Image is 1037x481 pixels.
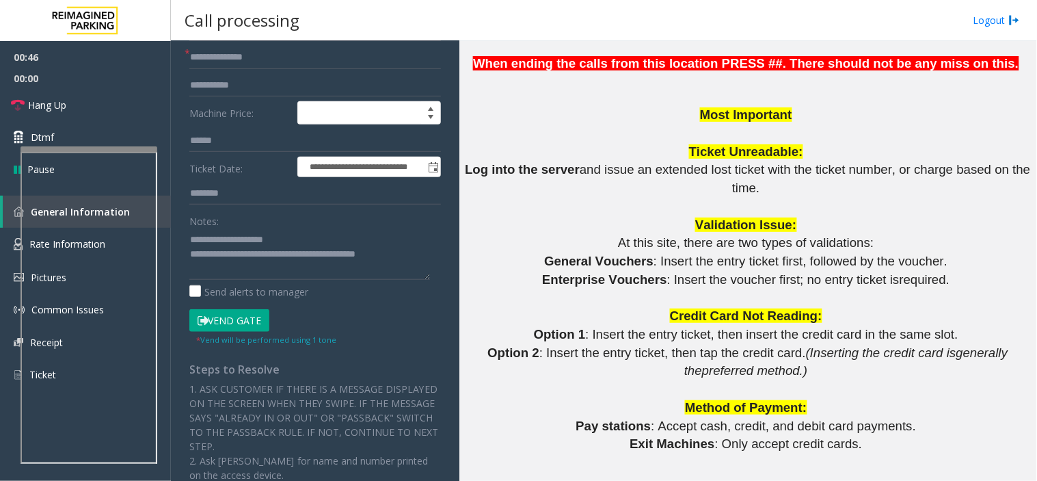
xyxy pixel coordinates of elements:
[715,437,863,451] span: : Only accept credit cards.
[700,107,792,122] span: Most Important
[465,162,580,177] span: Log into the server
[667,272,900,287] span: : Insert the voucher first; no entry ticket is
[425,157,440,177] span: Toggle popup
[1009,13,1020,27] img: logout
[196,335,336,345] small: Vend will be performed using 1 tone
[576,419,651,433] span: Pay stations
[586,327,958,341] span: : Insert the entry ticket, then insert the credit card in the same slot.
[542,272,666,287] span: Enterprise Vouchers
[670,309,822,323] span: Credit Card Not Reading:
[14,369,23,381] img: 'icon'
[14,273,24,282] img: 'icon'
[973,13,1020,27] a: Logout
[806,346,956,360] span: (Inserting the credit card is
[900,272,946,287] span: required
[186,157,294,177] label: Ticket Date:
[14,207,24,217] img: 'icon'
[702,363,808,378] span: preferred method.)
[189,309,269,333] button: Vend Gate
[618,235,874,250] span: At this site, there are two types of validations:
[14,338,23,347] img: 'icon'
[189,285,308,299] label: Send alerts to manager
[473,56,783,70] span: When ending the calls from this location PRESS ##
[28,98,66,112] span: Hang Up
[178,3,306,37] h3: Call processing
[654,254,947,268] span: : Insert the entry ticket first, followed by the voucher.
[534,327,586,341] span: Option 1
[580,162,1031,195] span: and issue an extended lost ticket with the ticket number, or charge based on the time.
[14,238,23,250] img: 'icon'
[695,218,796,232] span: Validation Issue:
[421,113,440,124] span: Decrease value
[189,363,441,376] h4: Steps to Resolve
[14,304,25,315] img: 'icon'
[685,400,807,415] span: Method of Payment:
[487,346,539,360] span: Option 2
[31,130,54,144] span: Dtmf
[946,272,950,287] span: .
[783,56,1019,70] span: . There should not be any miss on this.
[651,419,916,433] span: : Accept cash, credit, and debit card payments.
[189,209,219,229] label: Notes:
[3,196,171,228] a: General Information
[684,346,1008,378] span: generally the
[689,144,803,159] span: Ticket Unreadable:
[544,254,654,268] span: General Vouchers
[421,102,440,113] span: Increase value
[539,346,806,360] span: : Insert the entry ticket, then tap the credit card.
[186,101,294,125] label: Machine Price:
[630,437,714,451] span: Exit Machines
